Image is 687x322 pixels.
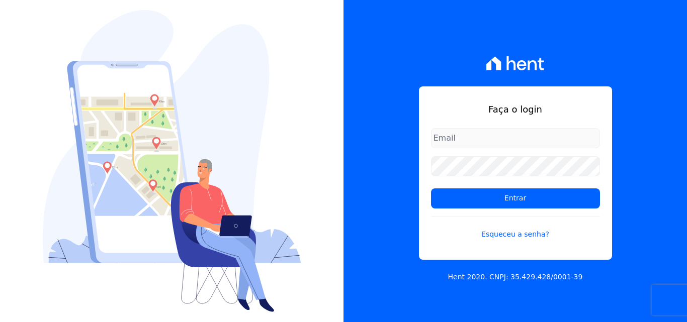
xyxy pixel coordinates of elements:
h1: Faça o login [431,102,600,116]
img: Login [43,10,301,312]
input: Email [431,128,600,148]
input: Entrar [431,188,600,208]
a: Esqueceu a senha? [431,217,600,240]
p: Hent 2020. CNPJ: 35.429.428/0001-39 [448,272,583,282]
